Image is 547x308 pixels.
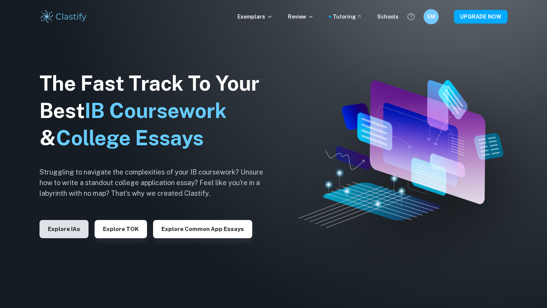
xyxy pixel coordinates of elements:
button: SM [424,9,439,24]
img: Clastify hero [299,80,503,228]
span: IB Coursework [85,99,227,123]
img: Clastify logo [40,9,88,24]
button: Help and Feedback [405,10,417,23]
a: Schools [377,13,398,21]
span: College Essays [56,126,204,150]
a: Explore Common App essays [153,225,252,232]
button: Explore IAs [40,220,89,238]
button: Explore Common App essays [153,220,252,238]
h6: SM [427,13,436,21]
a: Explore IAs [40,225,89,232]
h1: The Fast Track To Your Best & [40,70,275,152]
a: Explore TOK [95,225,147,232]
p: Exemplars [237,13,273,21]
p: Review [288,13,314,21]
a: Tutoring [333,13,362,21]
button: UPGRADE NOW [454,10,507,24]
button: Explore TOK [95,220,147,238]
h6: Struggling to navigate the complexities of your IB coursework? Unsure how to write a standout col... [40,167,275,199]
